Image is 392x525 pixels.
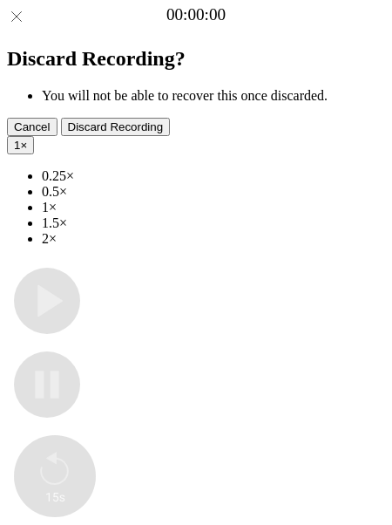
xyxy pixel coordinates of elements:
h2: Discard Recording? [7,47,385,71]
button: Discard Recording [61,118,171,136]
li: 1.5× [42,215,385,231]
a: 00:00:00 [166,5,226,24]
li: 0.25× [42,168,385,184]
button: 1× [7,136,34,154]
span: 1 [14,139,20,152]
li: 1× [42,200,385,215]
button: Cancel [7,118,57,136]
li: 0.5× [42,184,385,200]
li: You will not be able to recover this once discarded. [42,88,385,104]
li: 2× [42,231,385,247]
